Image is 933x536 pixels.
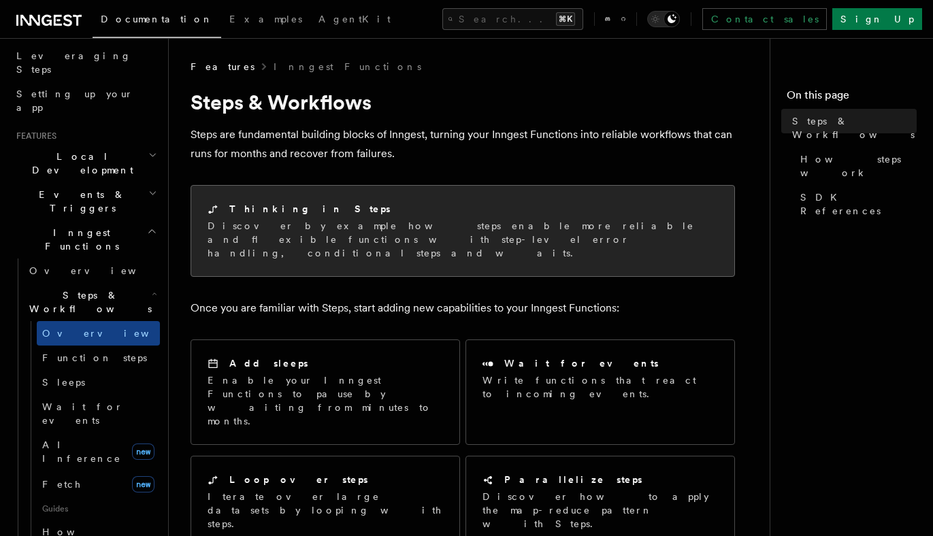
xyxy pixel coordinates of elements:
p: Enable your Inngest Functions to pause by waiting from minutes to months. [208,373,443,428]
h4: On this page [787,87,917,109]
button: Search...⌘K [442,8,583,30]
h2: Add sleeps [229,356,308,370]
span: Examples [229,14,302,24]
a: AI Inferencenew [37,433,160,471]
button: Toggle dark mode [647,11,680,27]
a: Add sleepsEnable your Inngest Functions to pause by waiting from minutes to months. [191,339,460,445]
p: Steps are fundamental building blocks of Inngest, turning your Inngest Functions into reliable wo... [191,125,735,163]
span: Features [191,60,255,73]
h2: Loop over steps [229,473,368,486]
span: Guides [37,498,160,520]
span: Overview [42,328,182,339]
p: Once you are familiar with Steps, start adding new capabilities to your Inngest Functions: [191,299,735,318]
button: Local Development [11,144,160,182]
span: Setting up your app [16,88,133,113]
span: Sleeps [42,377,85,388]
a: SDK References [795,185,917,223]
a: Wait for eventsWrite functions that react to incoming events. [465,339,735,445]
span: Fetch [42,479,82,490]
button: Steps & Workflows [24,283,160,321]
h2: Wait for events [504,356,659,370]
span: Steps & Workflows [24,288,152,316]
span: Leveraging Steps [16,50,131,75]
a: Inngest Functions [274,60,421,73]
a: Sleeps [37,370,160,395]
a: Thinking in StepsDiscover by example how steps enable more reliable and flexible functions with s... [191,185,735,277]
a: Wait for events [37,395,160,433]
span: SDK References [800,190,917,218]
a: Contact sales [702,8,827,30]
span: Events & Triggers [11,188,148,215]
span: Overview [29,265,169,276]
span: Function steps [42,352,147,363]
a: Setting up your app [11,82,160,120]
a: Sign Up [832,8,922,30]
a: Examples [221,4,310,37]
a: AgentKit [310,4,399,37]
span: Documentation [101,14,213,24]
a: Steps & Workflows [787,109,917,147]
span: Local Development [11,150,148,177]
span: Features [11,131,56,141]
h2: Thinking in Steps [229,202,391,216]
h1: Steps & Workflows [191,90,735,114]
a: Function steps [37,346,160,370]
button: Events & Triggers [11,182,160,220]
span: How steps work [800,152,917,180]
a: Fetchnew [37,471,160,498]
a: How steps work [795,147,917,185]
span: Inngest Functions [11,226,147,253]
span: AI Inference [42,439,121,464]
button: Inngest Functions [11,220,160,258]
kbd: ⌘K [556,12,575,26]
a: Overview [37,321,160,346]
p: Discover how to apply the map-reduce pattern with Steps. [482,490,718,531]
a: Overview [24,258,160,283]
p: Iterate over large datasets by looping with steps. [208,490,443,531]
span: new [132,476,154,492]
a: Documentation [93,4,221,38]
span: new [132,443,154,460]
span: Steps & Workflows [792,114,917,141]
span: Wait for events [42,401,123,426]
a: Leveraging Steps [11,44,160,82]
h2: Parallelize steps [504,473,642,486]
p: Discover by example how steps enable more reliable and flexible functions with step-level error h... [208,219,718,260]
p: Write functions that react to incoming events. [482,373,718,401]
span: AgentKit [318,14,391,24]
